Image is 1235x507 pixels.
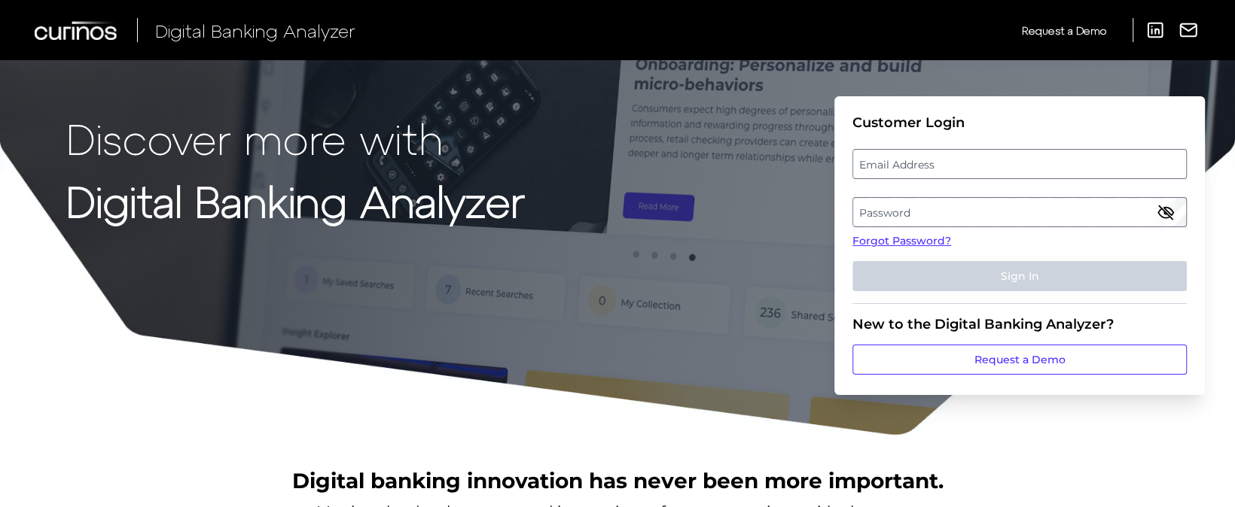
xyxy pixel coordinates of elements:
div: New to the Digital Banking Analyzer? [852,316,1187,332]
span: Request a Demo [1022,24,1106,37]
span: Digital Banking Analyzer [155,20,355,41]
strong: Digital Banking Analyzer [66,175,525,226]
a: Request a Demo [1022,18,1106,43]
a: Request a Demo [852,345,1187,375]
div: Customer Login [852,114,1187,131]
a: Forgot Password? [852,233,1187,249]
button: Sign In [852,261,1187,291]
h2: Digital banking innovation has never been more important. [292,466,944,495]
img: Curinos [35,21,119,40]
p: Discover more with [66,114,525,162]
label: Email Address [853,150,1185,178]
label: Password [853,199,1185,226]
